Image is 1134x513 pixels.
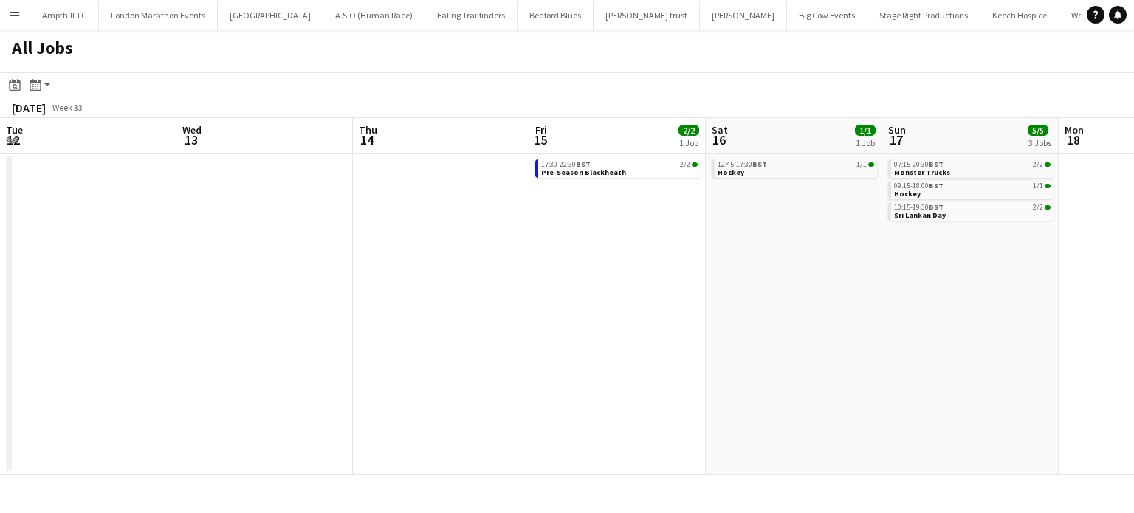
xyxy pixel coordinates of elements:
span: Sun [888,123,906,137]
button: Ampthill TC [30,1,99,30]
span: 2/2 [1033,204,1043,211]
a: 10:15-19:30BST2/2Sri Lankan Day [894,202,1051,219]
button: Ealing Trailfinders [425,1,518,30]
span: Thu [359,123,377,137]
a: 12:45-17:30BST1/1Hockey [718,159,874,176]
button: [GEOGRAPHIC_DATA] [218,1,323,30]
span: 12 [4,131,23,148]
button: Bedford Blues [518,1,594,30]
span: 10:15-19:30 [894,204,944,211]
span: 2/2 [678,125,699,136]
span: 16 [709,131,728,148]
span: 17 [886,131,906,148]
div: 10:15-19:30BST2/2Sri Lankan Day [888,202,1054,224]
span: 2/2 [1045,162,1051,167]
button: London Marathon Events [99,1,218,30]
span: BST [929,202,944,212]
span: Mon [1065,123,1084,137]
a: 09:15-18:00BST1/1Hockey [894,181,1051,198]
span: 1/1 [1045,184,1051,188]
span: Sri Lankan Day [894,210,946,220]
span: 1/1 [855,125,876,136]
span: BST [576,159,591,169]
button: [PERSON_NAME] trust [594,1,700,30]
span: Tue [6,123,23,137]
span: BST [752,159,767,169]
span: Hockey [894,189,921,199]
span: 1/1 [856,161,867,168]
span: 2/2 [1033,161,1043,168]
span: BST [929,181,944,190]
div: 09:15-18:00BST1/1Hockey [888,181,1054,202]
span: 18 [1062,131,1084,148]
span: 2/2 [692,162,698,167]
button: Keech Hospice [980,1,1059,30]
span: 1/1 [868,162,874,167]
div: [DATE] [12,100,46,115]
span: 15 [533,131,547,148]
span: Monster Trucks [894,168,950,177]
span: Pre-Season Blackheath [541,168,626,177]
button: A.S.O (Human Race) [323,1,425,30]
span: Sat [712,123,728,137]
span: 12:45-17:30 [718,161,767,168]
span: 17:30-22:30 [541,161,591,168]
span: 2/2 [680,161,690,168]
div: 12:45-17:30BST1/1Hockey [712,159,877,181]
div: 1 Job [679,137,698,148]
button: [PERSON_NAME] [700,1,787,30]
button: Big Cow Events [787,1,867,30]
div: 07:15-20:30BST2/2Monster Trucks [888,159,1054,181]
div: 1 Job [856,137,875,148]
span: Wed [182,123,202,137]
span: 2/2 [1045,205,1051,210]
div: 17:30-22:30BST2/2Pre-Season Blackheath [535,159,701,181]
a: 07:15-20:30BST2/2Monster Trucks [894,159,1051,176]
span: 13 [180,131,202,148]
span: BST [929,159,944,169]
span: 07:15-20:30 [894,161,944,168]
span: 1/1 [1033,182,1043,190]
a: 17:30-22:30BST2/2Pre-Season Blackheath [541,159,698,176]
button: Stage Right Productions [867,1,980,30]
span: Week 33 [49,102,86,113]
span: 14 [357,131,377,148]
button: Wolf Runs [1059,1,1119,30]
div: 3 Jobs [1028,137,1051,148]
span: 09:15-18:00 [894,182,944,190]
span: 5/5 [1028,125,1048,136]
span: Hockey [718,168,744,177]
span: Fri [535,123,547,137]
